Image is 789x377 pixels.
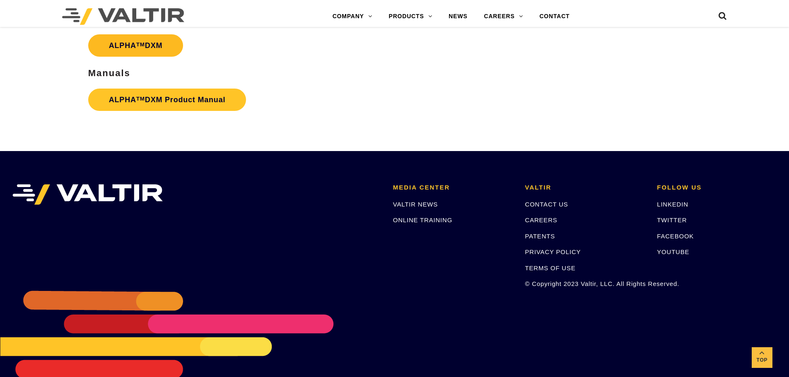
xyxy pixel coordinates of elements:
[88,34,183,57] a: ALPHATMDXM
[393,201,438,208] a: VALTIR NEWS
[440,8,475,25] a: NEWS
[525,248,581,255] a: PRIVACY POLICY
[88,89,246,111] a: ALPHATMDXM Product Manual
[476,8,531,25] a: CAREERS
[62,8,184,25] img: Valtir
[393,184,513,191] h2: MEDIA CENTER
[525,264,576,271] a: TERMS OF USE
[393,216,452,223] a: ONLINE TRAINING
[381,8,441,25] a: PRODUCTS
[525,233,555,240] a: PATENTS
[657,184,777,191] h2: FOLLOW US
[136,96,145,102] sup: TM
[88,68,130,78] strong: Manuals
[752,355,772,365] span: Top
[531,8,578,25] a: CONTACT
[324,8,381,25] a: COMPANY
[12,184,163,205] img: VALTIR
[657,248,689,255] a: YOUTUBE
[752,347,772,368] a: Top
[525,184,645,191] h2: VALTIR
[657,216,687,223] a: TWITTER
[525,216,557,223] a: CAREERS
[657,233,694,240] a: FACEBOOK
[525,279,645,288] p: © Copyright 2023 Valtir, LLC. All Rights Reserved.
[136,41,145,48] sup: TM
[525,201,568,208] a: CONTACT US
[657,201,688,208] a: LINKEDIN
